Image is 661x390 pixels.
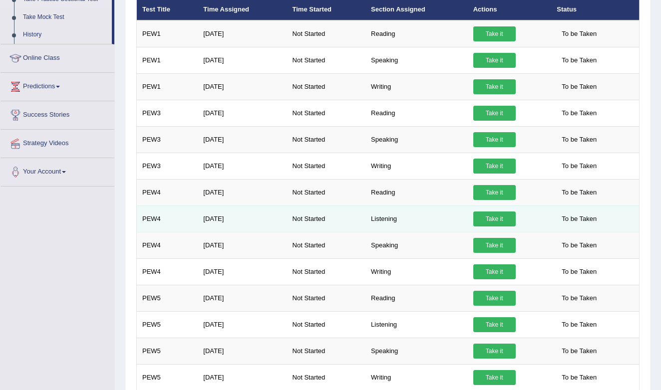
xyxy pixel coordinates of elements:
td: Not Started [287,285,366,311]
td: PEW3 [137,100,198,126]
td: Not Started [287,73,366,100]
td: PEW4 [137,205,198,232]
td: PEW1 [137,47,198,73]
td: Reading [365,20,468,47]
a: Take it [473,106,516,121]
a: Take it [473,211,516,226]
td: Not Started [287,20,366,47]
td: [DATE] [198,73,287,100]
td: PEW4 [137,232,198,258]
td: [DATE] [198,126,287,153]
a: Take it [473,53,516,68]
span: To be Taken [557,106,602,121]
a: Take it [473,238,516,253]
a: Predictions [0,73,114,98]
td: Not Started [287,153,366,179]
td: Speaking [365,232,468,258]
a: Online Class [0,44,114,69]
span: To be Taken [557,53,602,68]
span: To be Taken [557,159,602,174]
td: Reading [365,179,468,205]
td: [DATE] [198,285,287,311]
a: Take it [473,132,516,147]
td: Not Started [287,338,366,364]
td: PEW5 [137,285,198,311]
a: Take Mock Test [18,8,112,26]
span: To be Taken [557,185,602,200]
td: Writing [365,258,468,285]
td: [DATE] [198,47,287,73]
a: Take it [473,317,516,332]
td: [DATE] [198,20,287,47]
td: [DATE] [198,205,287,232]
td: PEW1 [137,20,198,47]
span: To be Taken [557,211,602,226]
span: To be Taken [557,26,602,41]
td: Writing [365,153,468,179]
td: [DATE] [198,153,287,179]
td: Not Started [287,258,366,285]
span: To be Taken [557,317,602,332]
a: History [18,26,112,44]
td: PEW4 [137,258,198,285]
td: Listening [365,311,468,338]
td: [DATE] [198,100,287,126]
td: Not Started [287,311,366,338]
td: Speaking [365,126,468,153]
td: Not Started [287,179,366,205]
td: Not Started [287,126,366,153]
td: PEW3 [137,126,198,153]
a: Take it [473,79,516,94]
span: To be Taken [557,238,602,253]
td: PEW4 [137,179,198,205]
td: PEW5 [137,311,198,338]
td: Speaking [365,338,468,364]
a: Take it [473,291,516,306]
td: Not Started [287,205,366,232]
td: Reading [365,285,468,311]
span: To be Taken [557,132,602,147]
td: Not Started [287,100,366,126]
a: Take it [473,26,516,41]
span: To be Taken [557,291,602,306]
td: [DATE] [198,179,287,205]
a: Your Account [0,158,114,183]
td: Reading [365,100,468,126]
span: To be Taken [557,370,602,385]
td: Not Started [287,47,366,73]
a: Take it [473,264,516,279]
td: Writing [365,73,468,100]
a: Take it [473,344,516,359]
a: Take it [473,159,516,174]
span: To be Taken [557,264,602,279]
td: [DATE] [198,311,287,338]
td: PEW1 [137,73,198,100]
td: Listening [365,205,468,232]
a: Take it [473,370,516,385]
a: Take it [473,185,516,200]
span: To be Taken [557,79,602,94]
td: [DATE] [198,338,287,364]
td: PEW5 [137,338,198,364]
a: Success Stories [0,101,114,126]
a: Strategy Videos [0,130,114,155]
td: [DATE] [198,232,287,258]
td: [DATE] [198,258,287,285]
span: To be Taken [557,344,602,359]
td: Speaking [365,47,468,73]
td: PEW3 [137,153,198,179]
td: Not Started [287,232,366,258]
